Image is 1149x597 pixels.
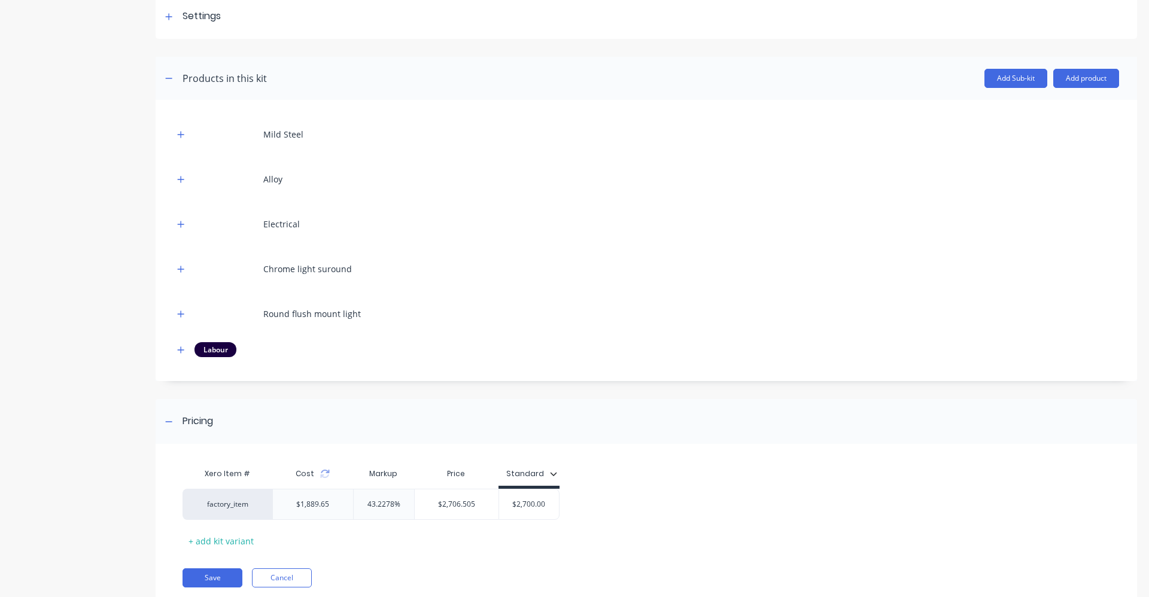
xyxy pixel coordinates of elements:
[353,462,414,486] div: Markup
[414,462,498,486] div: Price
[287,489,339,519] div: $1,889.65
[506,468,544,479] div: Standard
[354,489,414,519] div: 43.2278%
[272,462,353,486] div: Cost
[183,414,213,429] div: Pricing
[183,71,267,86] div: Products in this kit
[183,489,560,520] div: factory_item$1,889.6543.2278%$2,706.505$2,700.00
[296,468,314,479] span: Cost
[500,465,563,483] button: Standard
[263,263,352,275] div: Chrome light suround
[183,532,260,550] div: + add kit variant
[252,568,312,587] button: Cancel
[263,307,361,320] div: Round flush mount light
[499,489,559,519] div: $2,700.00
[183,9,221,24] div: Settings
[183,568,242,587] button: Save
[263,173,282,185] div: Alloy
[195,499,261,510] div: factory_item
[1053,69,1119,88] button: Add product
[415,489,498,519] div: $2,706.505
[984,69,1047,88] button: Add Sub-kit
[183,462,272,486] div: Xero Item #
[263,128,303,141] div: Mild Steel
[194,342,236,357] div: Labour
[263,218,300,230] div: Electrical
